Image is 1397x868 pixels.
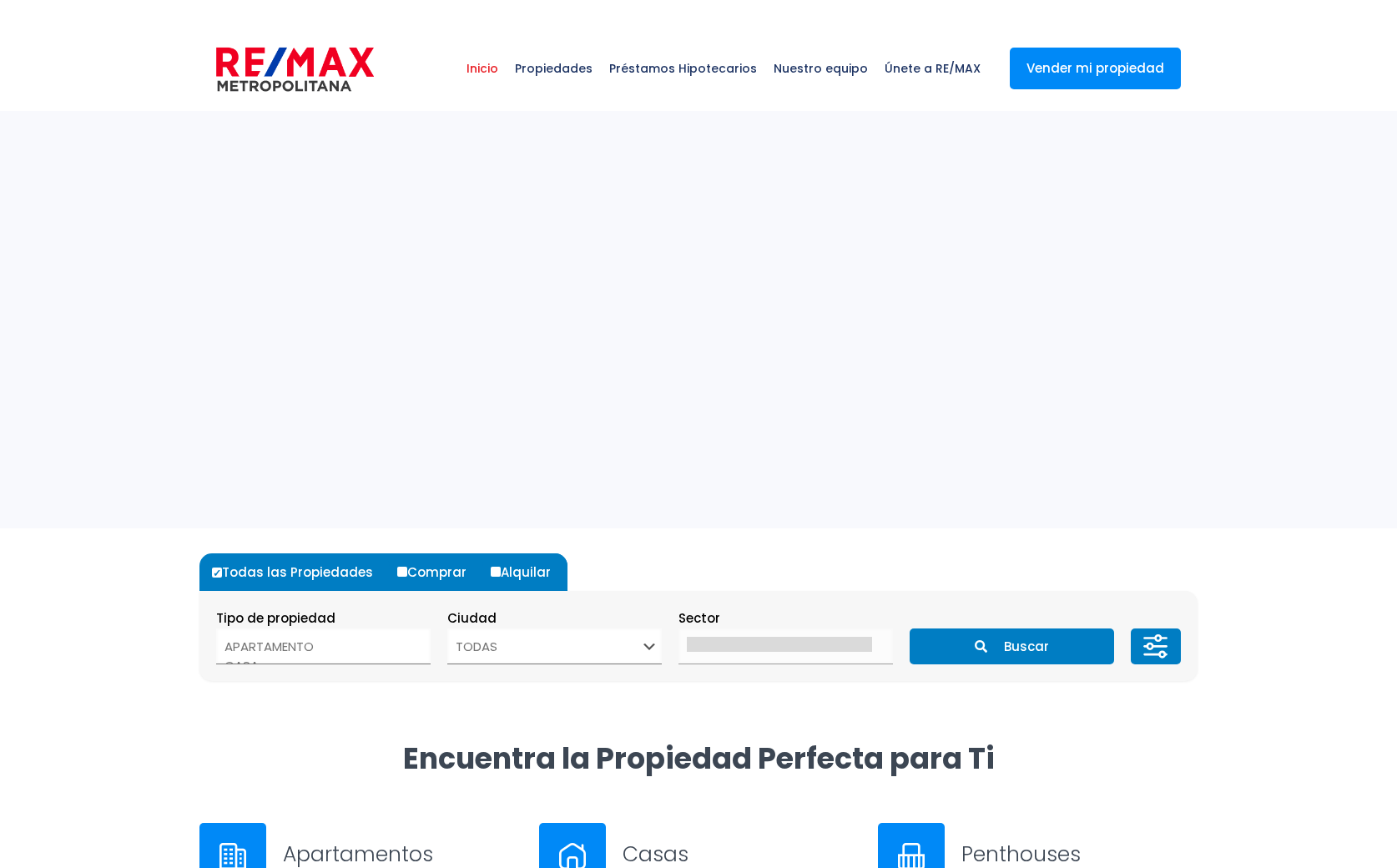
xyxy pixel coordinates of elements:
[765,27,876,110] a: Nuestro equipo
[678,609,720,627] span: Sector
[487,553,567,591] label: Alquilar
[507,27,601,110] a: Propiedades
[458,27,507,110] a: Inicio
[216,44,374,94] img: remax-metropolitana-logo
[208,553,390,591] label: Todas las Propiedades
[216,27,374,110] a: RE/MAX Metropolitana
[458,43,507,93] span: Inicio
[765,43,876,93] span: Nuestro equipo
[876,43,989,93] span: Únete a RE/MAX
[216,609,335,627] span: Tipo de propiedad
[224,637,410,656] option: APARTAMENTO
[393,553,483,591] label: Comprar
[447,609,497,627] span: Ciudad
[876,27,989,110] a: Únete a RE/MAX
[507,43,601,93] span: Propiedades
[491,567,501,577] input: Alquilar
[403,738,995,779] strong: Encuentra la Propiedad Perfecta para Ti
[212,568,222,578] input: Todas las Propiedades
[224,656,410,675] option: CASA
[1010,48,1181,89] a: Vender mi propiedad
[910,628,1113,664] button: Buscar
[397,567,407,577] input: Comprar
[601,27,765,110] a: Préstamos Hipotecarios
[601,43,765,93] span: Préstamos Hipotecarios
